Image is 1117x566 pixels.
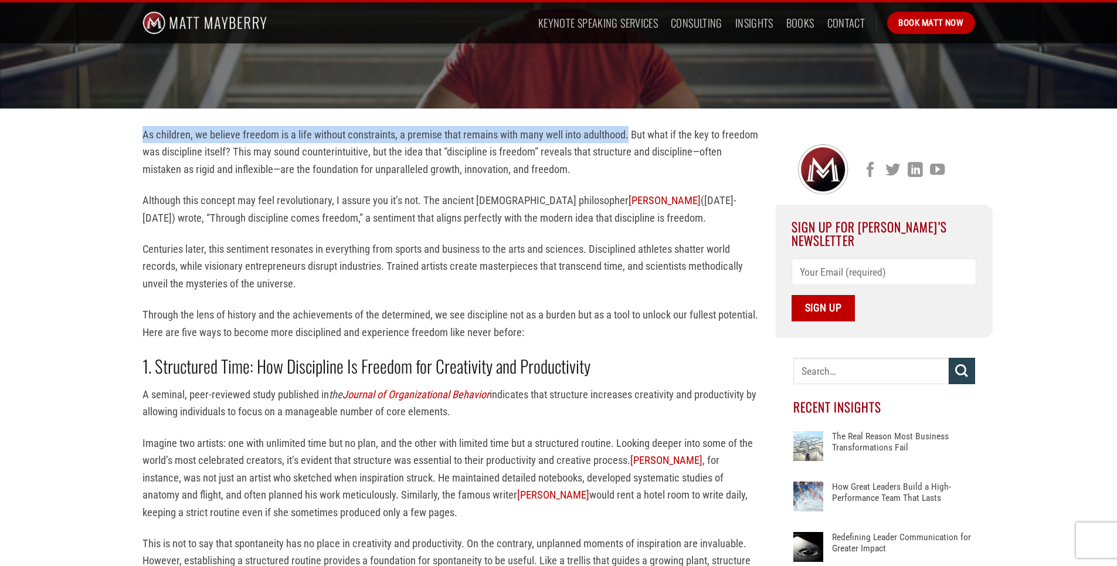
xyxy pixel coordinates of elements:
a: [PERSON_NAME] [630,454,702,466]
input: Your Email (required) [792,259,976,285]
a: Insights [735,12,773,33]
p: Through the lens of history and the achievements of the determined, we see discipline not as a bu... [142,306,758,341]
button: Submit [949,358,975,384]
em: the [329,388,342,401]
form: Contact form [792,259,976,321]
a: [PERSON_NAME] [629,194,701,206]
a: Contact [827,12,865,33]
a: Book Matt Now [887,12,975,34]
a: How Great Leaders Build a High-Performance Team That Lasts [832,482,975,517]
img: Matt Mayberry [142,2,267,43]
a: Follow on LinkedIn [908,162,922,179]
a: The Real Reason Most Business Transformations Fail [832,431,975,466]
strong: 1. Structured Time: How Discipline Is Freedom for Creativity and Productivity [142,353,590,379]
span: Book Matt Now [898,16,963,30]
a: Consulting [671,12,722,33]
p: Although this concept may feel revolutionary, I assure you it’s not. The ancient [DEMOGRAPHIC_DAT... [142,192,758,226]
p: A seminal, peer-reviewed study published in indicates that structure increases creativity and pro... [142,386,758,421]
p: Imagine two artists: one with unlimited time but no plan, and the other with limited time but a s... [142,435,758,521]
p: Centuries later, this sentiment resonates in everything from sports and business to the arts and ... [142,240,758,292]
a: [PERSON_NAME] [517,489,589,501]
a: Follow on Twitter [885,162,900,179]
span: Sign Up For [PERSON_NAME]’s Newsletter [792,218,947,249]
a: Follow on YouTube [930,162,945,179]
input: Sign Up [792,295,855,321]
input: Search… [793,358,949,384]
p: As children, we believe freedom is a life without constraints, a premise that remains with many w... [142,126,758,178]
a: Books [786,12,814,33]
span: Recent Insights [793,398,882,416]
a: Journal of Organizational Behavior [342,388,490,401]
a: Follow on Facebook [863,162,878,179]
a: Keynote Speaking Services [538,12,658,33]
